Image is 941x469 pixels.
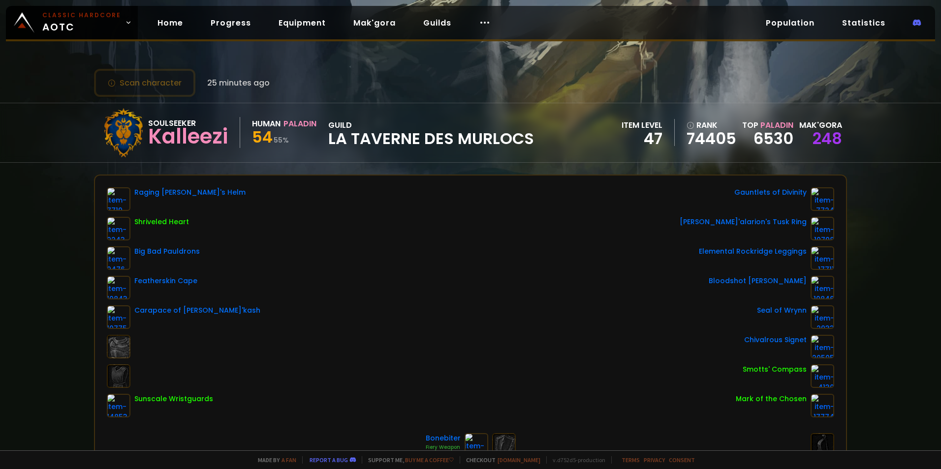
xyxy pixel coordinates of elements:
img: item-17774 [811,394,834,417]
a: Report a bug [310,456,348,464]
span: AOTC [42,11,121,34]
a: Mak'gora [345,13,404,33]
div: Big Bad Pauldrons [134,246,200,257]
div: Shriveled Heart [134,217,189,227]
img: item-6830 [465,433,488,457]
span: Paladin [760,120,793,131]
img: item-4130 [811,364,834,388]
img: item-20505 [811,335,834,358]
a: 6530 [753,128,793,150]
div: 47 [622,132,662,147]
img: item-10798 [811,217,834,240]
div: Carapace of [PERSON_NAME]'kash [134,305,260,316]
span: La Taverne des Murlocs [328,132,534,147]
a: Statistics [834,13,893,33]
button: Scan character [94,69,195,97]
a: Terms [622,456,640,464]
a: [DOMAIN_NAME] [498,456,540,464]
small: 55 % [274,136,289,146]
div: Top [742,119,793,132]
small: Classic Hardcore [42,11,121,20]
span: v. d752d5 - production [546,456,605,464]
img: item-10846 [811,276,834,299]
div: Paladin [283,118,316,130]
div: Seal of Wrynn [757,305,807,316]
a: Privacy [644,456,665,464]
img: item-14853 [107,394,130,417]
a: Equipment [271,13,334,33]
span: 25 minutes ago [207,77,270,89]
a: 74405 [687,132,736,147]
a: Buy me a coffee [405,456,454,464]
img: item-7724 [811,187,834,211]
div: Chivalrous Signet [744,335,807,345]
div: Bloodshot [PERSON_NAME] [709,276,807,286]
div: Human [252,118,281,130]
div: Mak'gora [799,119,842,132]
div: Raging [PERSON_NAME]'s Helm [134,187,246,198]
a: Population [758,13,822,33]
a: Progress [203,13,259,33]
div: Bonebiter [426,433,461,443]
a: a fan [282,456,296,464]
span: Made by [252,456,296,464]
div: [PERSON_NAME]'alarion's Tusk Ring [680,217,807,227]
div: rank [687,119,736,132]
div: 248 [799,132,842,147]
a: Home [150,13,191,33]
img: item-17711 [811,246,834,270]
div: Mark of the Chosen [736,394,807,404]
div: Kalleezi [148,130,228,145]
span: Checkout [460,456,540,464]
span: Support me, [362,456,454,464]
div: Sunscale Wristguards [134,394,213,404]
div: item level [622,119,662,132]
img: item-10775 [107,305,130,329]
img: item-9243 [107,217,130,240]
div: guild [328,119,534,147]
a: Guilds [415,13,459,33]
img: item-9476 [107,246,130,270]
img: item-7719 [107,187,130,211]
div: Soulseeker [148,117,228,130]
div: Smotts' Compass [743,364,807,375]
a: Classic HardcoreAOTC [6,6,138,39]
div: Gauntlets of Divinity [734,187,807,198]
div: Fiery Weapon [426,443,461,451]
div: Featherskin Cape [134,276,197,286]
img: item-2933 [811,305,834,329]
a: Consent [669,456,695,464]
div: Elemental Rockridge Leggings [699,246,807,257]
img: item-10843 [107,276,130,299]
span: 54 [252,126,273,148]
